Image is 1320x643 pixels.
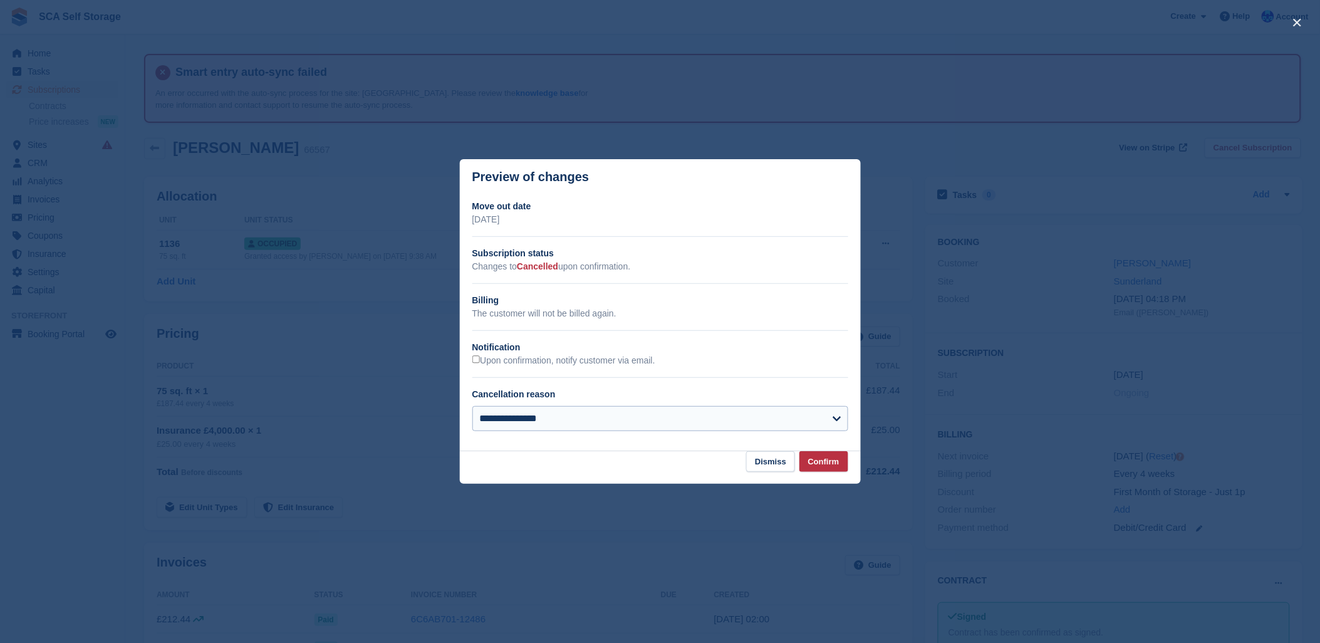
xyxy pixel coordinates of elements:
[517,261,558,271] span: Cancelled
[472,294,848,307] h2: Billing
[472,389,556,399] label: Cancellation reason
[472,307,848,320] p: The customer will not be billed again.
[472,213,848,226] p: [DATE]
[472,260,848,273] p: Changes to upon confirmation.
[472,341,848,354] h2: Notification
[472,247,848,260] h2: Subscription status
[799,451,848,472] button: Confirm
[472,355,481,363] input: Upon confirmation, notify customer via email.
[472,355,655,367] label: Upon confirmation, notify customer via email.
[746,451,795,472] button: Dismiss
[472,170,590,184] p: Preview of changes
[1287,13,1307,33] button: close
[472,200,848,213] h2: Move out date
